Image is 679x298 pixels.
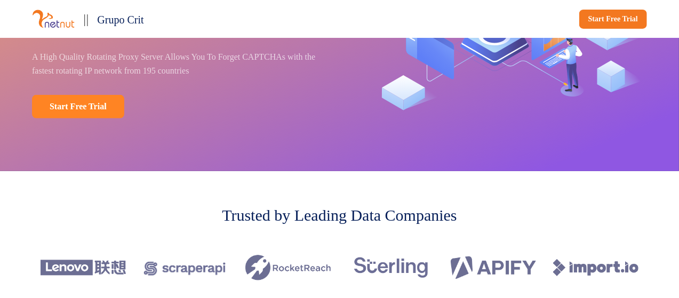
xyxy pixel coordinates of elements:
[97,14,143,26] span: Grupo Crit
[32,95,124,118] a: Start Free Trial
[32,50,325,78] p: A High Quality Rotating Proxy Server Allows You To Forget CAPTCHAs with the fastest rotating IP n...
[222,203,457,227] p: Trusted by Leading Data Companies
[83,9,89,29] p: ||
[579,10,647,29] a: Start Free Trial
